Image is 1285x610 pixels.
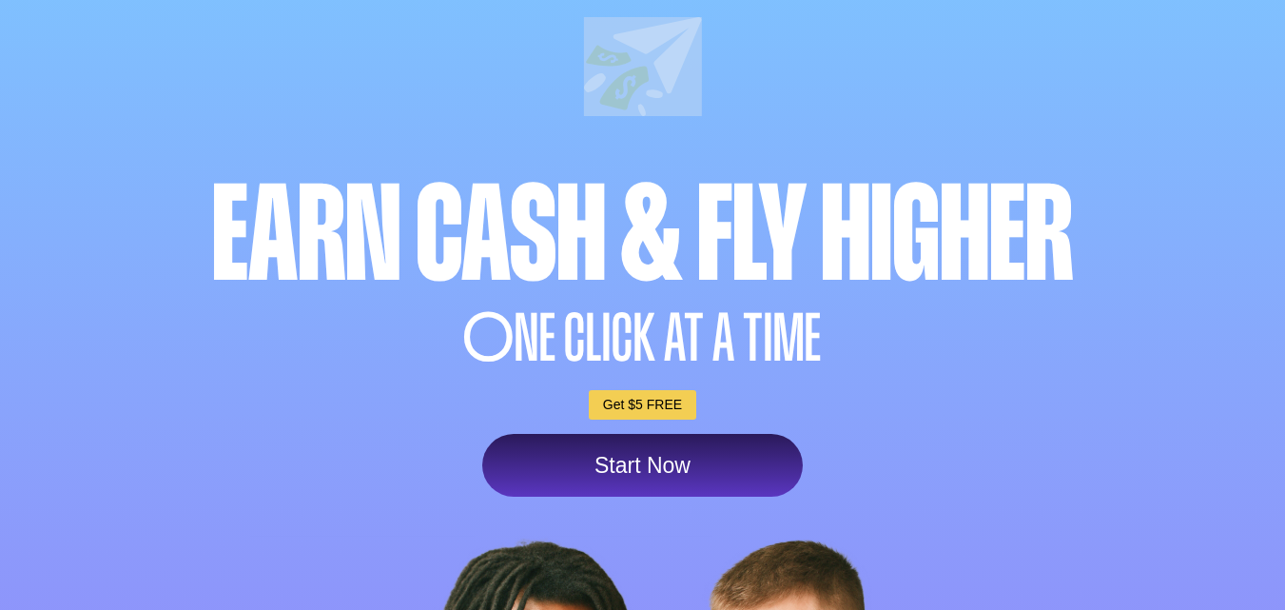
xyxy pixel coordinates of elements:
a: Start Now [482,434,803,497]
span: O [463,305,515,371]
iframe: Intercom live chat [1220,545,1266,591]
a: Get $5 FREE [589,390,696,420]
div: NE CLICK AT A TIME [99,305,1187,371]
div: Earn Cash & Fly higher [99,168,1187,301]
